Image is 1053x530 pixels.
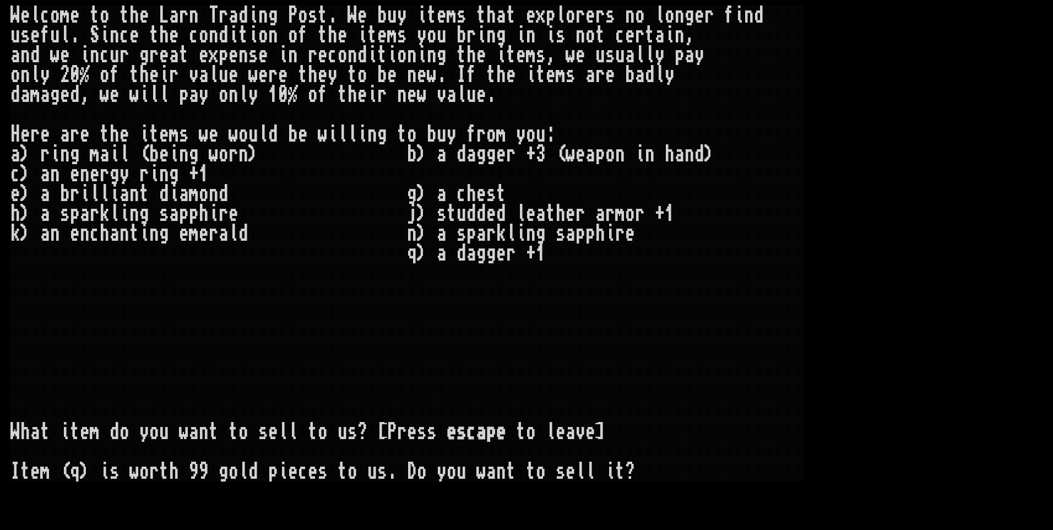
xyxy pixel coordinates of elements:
div: y [417,25,427,45]
div: t [338,85,348,105]
div: a [685,45,694,65]
div: u [219,65,229,85]
div: e [516,45,526,65]
div: o [50,6,60,25]
div: y [40,65,50,85]
div: H [10,125,20,144]
div: u [437,25,447,45]
div: d [357,45,367,65]
div: o [357,65,367,85]
div: p [546,6,556,25]
div: l [457,85,466,105]
div: r [704,6,714,25]
div: i [139,85,149,105]
div: f [318,85,328,105]
div: a [189,85,199,105]
div: o [10,65,20,85]
div: i [159,65,169,85]
div: m [30,85,40,105]
div: n [238,45,248,65]
div: i [139,125,149,144]
div: n [427,45,437,65]
div: y [694,45,704,65]
div: n [189,6,199,25]
div: % [288,85,298,105]
div: x [209,45,219,65]
div: w [229,125,238,144]
div: t [318,25,328,45]
div: e [625,25,635,45]
div: s [536,45,546,65]
div: o [397,45,407,65]
div: d [30,45,40,65]
div: e [298,125,308,144]
div: m [526,45,536,65]
div: r [179,6,189,25]
div: r [219,6,229,25]
div: t [367,25,377,45]
div: e [60,85,70,105]
div: w [129,85,139,105]
div: 2 [60,65,70,85]
div: s [556,25,566,45]
div: h [486,6,496,25]
div: e [159,125,169,144]
div: y [665,65,675,85]
div: r [576,6,585,25]
div: o [566,6,576,25]
div: o [100,65,110,85]
div: n [348,45,357,65]
div: e [387,65,397,85]
div: h [129,6,139,25]
div: i [526,65,536,85]
div: , [80,85,90,105]
div: e [576,45,585,65]
div: d [238,6,248,25]
div: n [90,45,100,65]
div: i [229,25,238,45]
div: t [149,125,159,144]
div: e [338,25,348,45]
div: e [70,6,80,25]
div: y [199,85,209,105]
div: s [308,6,318,25]
div: d [268,125,278,144]
div: l [258,125,268,144]
div: i [476,25,486,45]
div: h [328,25,338,45]
div: T [209,6,219,25]
div: a [655,25,665,45]
div: e [357,6,367,25]
div: a [169,45,179,65]
div: p [675,45,685,65]
div: i [367,85,377,105]
div: s [566,65,576,85]
div: l [348,125,357,144]
div: i [367,45,377,65]
div: w [427,65,437,85]
div: n [744,6,754,25]
div: s [457,6,466,25]
div: w [199,125,209,144]
div: o [298,6,308,25]
div: e [318,45,328,65]
div: b [377,65,387,85]
div: r [377,85,387,105]
div: l [30,6,40,25]
div: c [100,45,110,65]
div: W [10,6,20,25]
div: t [377,45,387,65]
div: n [209,25,219,45]
div: w [50,45,60,65]
div: p [179,85,189,105]
div: I [457,65,466,85]
div: i [328,125,338,144]
div: s [605,45,615,65]
div: S [90,25,100,45]
div: y [397,6,407,25]
div: e [40,125,50,144]
div: n [268,25,278,45]
div: g [139,45,149,65]
div: t [179,45,189,65]
div: l [655,65,665,85]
